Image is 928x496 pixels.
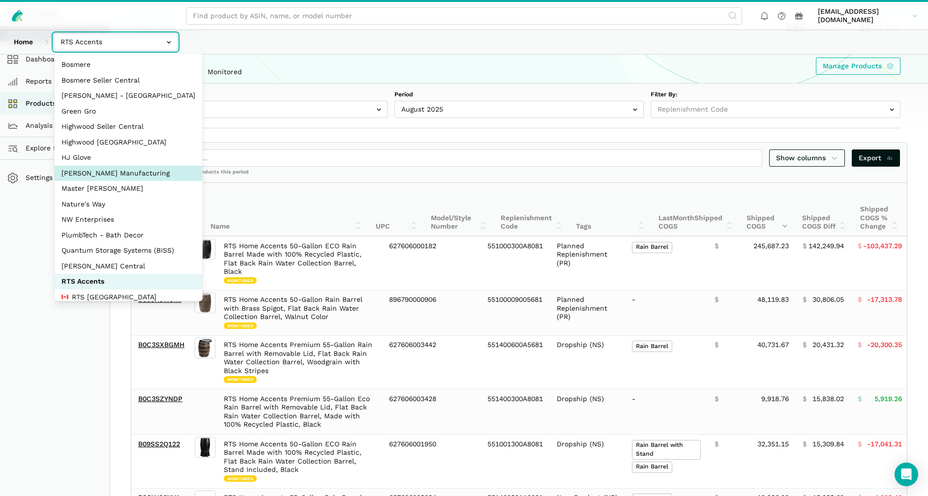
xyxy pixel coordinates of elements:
input: August 2025 [394,101,644,118]
input: Monthly [138,101,388,118]
span: 32,351.15 [757,440,789,449]
img: RTS Home Accents 50-Gallon Rain Barrel with Brass Spigot, Flat Back Rain Water Collection Barrel,... [195,292,215,313]
th: Replenishment Code: activate to sort column ascending [494,183,569,236]
td: 551400300A8081 [480,389,550,435]
td: Dropship (NS) [550,435,625,489]
span: Rain Barrel [632,242,672,253]
button: HJ Glove [55,150,202,166]
button: Highwood [GEOGRAPHIC_DATA] [55,135,202,150]
td: 551001300A8081 [480,435,550,489]
img: RTS Home Accents 50-Gallon ECO Rain Barrel Made with 100% Recycled Plastic, Flat Back Rain Water ... [195,437,215,458]
td: Dropship (NS) [550,389,625,435]
span: Show columns [776,153,838,163]
td: Planned Replenishment (PR) [550,290,625,335]
input: Find product by ASIN, name, or model number [186,7,742,25]
a: Manage Products [816,58,901,75]
td: RTS Home Accents 50-Gallon ECO Rain Barrel Made with 100% Recycled Plastic, Flat Back Rain Water ... [217,435,382,489]
a: Monitored [201,61,249,84]
td: Dropship (NS) [550,335,625,389]
td: RTS Home Accents Premium 55-Gallon Rain Barrel with Removable Lid, Flat Back Rain Water Collectio... [217,335,382,389]
a: B09SS2Q122 [138,440,180,448]
td: 627606001950 [382,435,480,489]
td: 896790000906 [382,290,480,335]
th: Shipped COGS Diff: activate to sort column ascending [795,183,853,236]
label: Filter By: [651,90,900,99]
button: Master [PERSON_NAME] [55,181,202,197]
th: UPC: activate to sort column ascending [369,183,424,236]
span: Rain Barrel [632,341,672,352]
span: $ [858,341,862,350]
th: Shipped COGS: activate to sort column ascending [740,183,795,236]
button: RTS Accents [55,274,202,290]
span: $ [715,341,718,350]
a: Home [7,33,40,51]
button: [PERSON_NAME] - [GEOGRAPHIC_DATA] [55,88,202,104]
label: Range [138,90,388,99]
a: B0C3SZYNDP [138,395,182,403]
span: $ [715,440,718,449]
span: $ [803,440,807,449]
span: 142,249.94 [808,242,844,251]
label: Period [394,90,644,99]
td: 627606000182 [382,236,480,290]
span: -17,313.78 [867,295,902,304]
th: Last Shipped COGS: activate to sort column ascending [652,183,740,236]
span: 15,838.02 [812,395,844,404]
td: - [625,290,708,335]
span: 15,309.84 [812,440,844,449]
td: 627606003428 [382,389,480,435]
span: Export [859,153,894,163]
span: $ [803,341,807,350]
img: RTS Home Accents Premium 55-Gallon Rain Barrel with Removable Lid, Flat Back Rain Water Collectio... [195,338,215,358]
td: - [625,389,708,435]
div: Showing 1 to 25 of 222 products this period [131,169,907,182]
button: RTS [GEOGRAPHIC_DATA] [55,290,202,305]
button: PlumbTech - Bath Decor [55,228,202,243]
span: $ [803,395,807,404]
th: Tags: activate to sort column ascending [569,183,652,236]
button: Green Gro [55,104,202,119]
button: Highwood Seller Central [55,119,202,135]
span: $ [803,242,807,251]
span: Explore Data [10,143,69,154]
span: 245,687.23 [753,242,789,251]
span: 40,731.67 [757,341,789,350]
input: Search products... [138,149,762,167]
td: RTS Home Accents 50-Gallon ECO Rain Barrel Made with 100% Recycled Plastic, Flat Back Rain Water ... [217,236,382,290]
button: Bosmere Seller Central [55,73,202,88]
a: Export [852,149,900,167]
td: 551000300A8081 [480,236,550,290]
span: -103,437.29 [863,242,902,251]
th: Name: activate to sort column ascending [204,183,369,236]
span: [EMAIL_ADDRESS][DOMAIN_NAME] [818,7,909,25]
span: -17,041.31 [867,440,902,449]
button: Nature's Way [55,197,202,212]
input: RTS Accents [54,33,178,51]
a: [EMAIL_ADDRESS][DOMAIN_NAME] [814,5,921,26]
span: Monitored [224,475,257,482]
span: Monitored [224,376,257,383]
td: RTS Home Accents 50-Gallon Rain Barrel with Brass Spigot, Flat Back Rain Water Collection Barrel,... [217,290,382,335]
td: 551400600A5681 [480,335,550,389]
span: $ [715,242,718,251]
div: Open Intercom Messenger [895,463,918,486]
span: $ [858,395,862,404]
span: Rain Barrel [632,462,672,473]
span: 9,918.76 [761,395,789,404]
span: $ [803,295,807,304]
span: 20,431.32 [812,341,844,350]
button: Quantum Storage Systems (BISS) [55,243,202,259]
button: [PERSON_NAME] Central [55,259,202,274]
td: RTS Home Accents Premium 55-Gallon Eco Rain Barrel with Removable Lid, Flat Back Rain Water Colle... [217,389,382,435]
span: Monitored [224,277,257,284]
img: RTS Home Accents 50-Gallon ECO Rain Barrel Made with 100% Recycled Plastic, Flat Back Rain Water ... [195,239,215,260]
span: Month [673,214,694,222]
span: 5,919.26 [874,395,902,404]
span: $ [715,395,718,404]
a: Show columns [769,149,845,167]
a: B0C3SXBGMH [138,341,184,349]
button: Bosmere [55,57,202,73]
td: 627606003442 [382,335,480,389]
span: $ [858,242,862,251]
button: NW Enterprises [55,212,202,228]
